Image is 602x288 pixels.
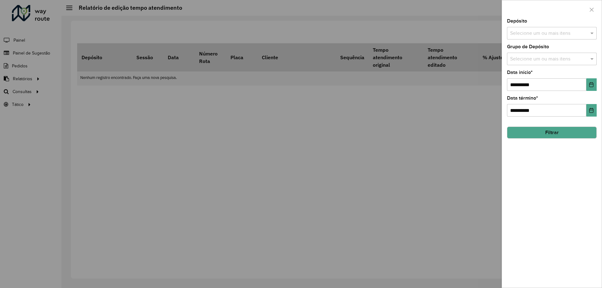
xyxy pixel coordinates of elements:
[507,43,549,50] label: Grupo de Depósito
[507,69,533,76] label: Data início
[586,104,597,117] button: Choose Date
[507,17,527,25] label: Depósito
[507,94,538,102] label: Data término
[507,127,597,139] button: Filtrar
[586,78,597,91] button: Choose Date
